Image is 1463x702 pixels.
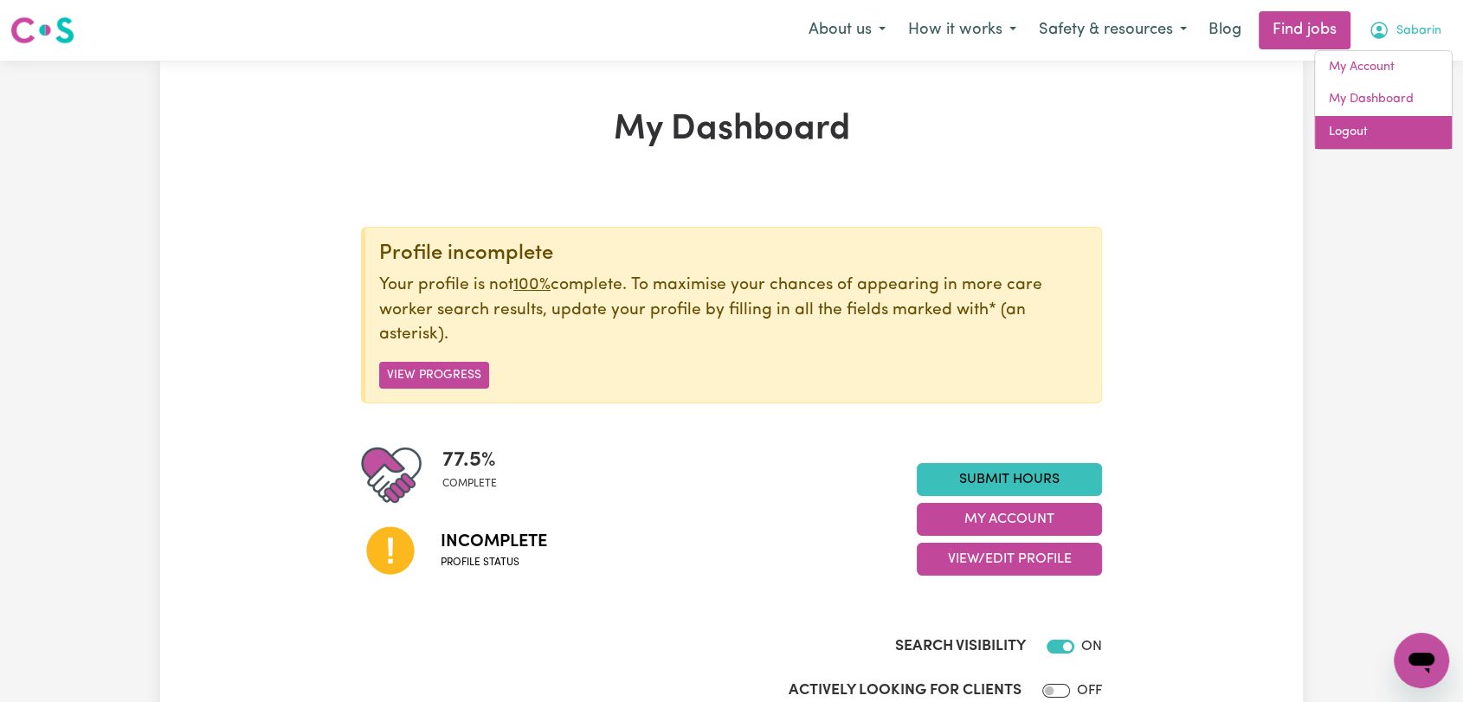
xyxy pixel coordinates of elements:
h1: My Dashboard [361,109,1102,151]
button: My Account [1357,12,1453,48]
span: OFF [1077,684,1102,698]
span: ON [1081,640,1102,654]
span: Profile status [441,555,547,570]
u: 100% [513,277,551,293]
a: My Account [1315,51,1452,84]
span: Sabarin [1396,22,1441,41]
button: About us [797,12,897,48]
p: Your profile is not complete. To maximise your chances of appearing in more care worker search re... [379,274,1087,348]
div: Profile incomplete [379,242,1087,267]
div: My Account [1314,50,1453,150]
a: Submit Hours [917,463,1102,496]
a: Blog [1198,11,1252,49]
button: View/Edit Profile [917,543,1102,576]
button: View Progress [379,362,489,389]
img: Careseekers logo [10,15,74,46]
button: Safety & resources [1028,12,1198,48]
span: complete [442,476,497,492]
button: My Account [917,503,1102,536]
span: 77.5 % [442,445,497,476]
iframe: Button to launch messaging window [1394,633,1449,688]
label: Actively Looking for Clients [789,679,1022,702]
span: Incomplete [441,529,547,555]
label: Search Visibility [895,635,1026,658]
a: Logout [1315,116,1452,149]
a: Find jobs [1259,11,1350,49]
div: Profile completeness: 77.5% [442,445,511,506]
a: Careseekers logo [10,10,74,50]
button: How it works [897,12,1028,48]
a: My Dashboard [1315,83,1452,116]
